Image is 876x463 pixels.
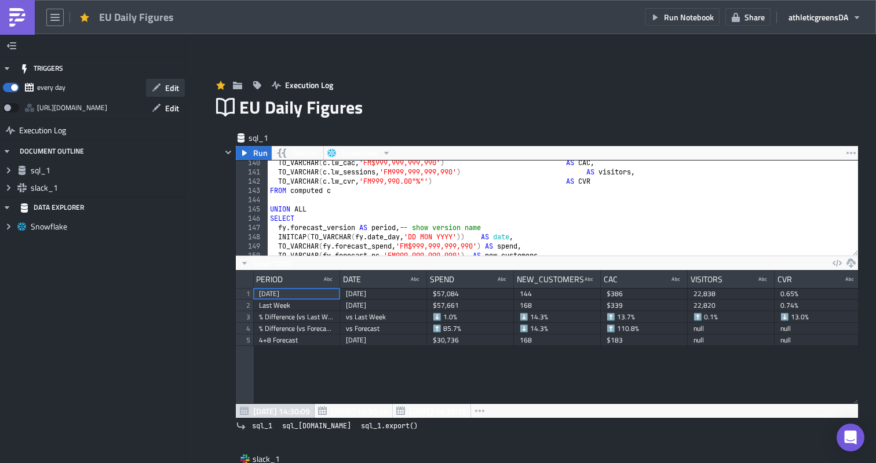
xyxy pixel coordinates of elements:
[789,11,848,23] span: athleticgreens DA
[146,99,185,117] button: Edit
[249,132,295,144] span: sql_1
[783,8,867,26] button: athleticgreensDA
[236,214,268,223] div: 146
[314,404,393,418] button: [DATE] 14:30:10
[20,58,63,79] div: TRIGGERS
[346,334,421,346] div: [DATE]
[694,300,769,311] div: 22,820
[20,197,84,218] div: DATA EXPLORER
[430,271,454,288] div: SPEND
[346,288,421,300] div: [DATE]
[607,323,682,334] div: ⬆️ 110.8%
[361,420,418,432] span: sql_1.export()
[694,323,769,334] div: null
[236,167,268,177] div: 141
[19,120,66,141] span: Execution Log
[249,420,276,432] a: sql_1
[433,323,508,334] div: ⬆️ 85.7%
[236,251,268,260] div: 150
[259,311,334,323] div: % Difference (vs Last Week)
[780,311,856,323] div: ⬇️ 13.0%
[165,102,179,114] span: Edit
[607,288,682,300] div: $386
[604,271,618,288] div: CAC
[256,271,283,288] div: PERIOD
[236,232,268,242] div: 148
[780,300,856,311] div: 0.74%
[607,334,682,346] div: $183
[20,141,84,162] div: DOCUMENT OUTLINE
[239,96,364,118] span: EU Daily Figures
[323,146,395,160] button: Snowflake
[37,99,107,116] div: https://pushmetrics.io/api/v1/report/RelZ7bgoQW/webhook?token=112efbbdf22a4aa7a09f7bed78f551f6
[346,300,421,311] div: [DATE]
[253,405,310,417] span: [DATE] 14:30:09
[146,79,185,97] button: Edit
[520,323,595,334] div: ⬇️ 14.3%
[664,11,714,23] span: Run Notebook
[236,195,268,205] div: 144
[778,271,792,288] div: CVR
[520,300,595,311] div: 168
[744,11,765,23] span: Share
[236,158,268,167] div: 140
[259,323,334,334] div: % Difference (vs Forecast: 4+8 Forecast)
[410,405,466,417] span: [DATE] 14:30:15
[346,311,421,323] div: vs Last Week
[31,165,182,176] span: sql_1
[433,334,508,346] div: $30,736
[271,146,324,160] button: Render
[520,311,595,323] div: ⬇️ 14.3%
[725,8,771,26] button: Share
[236,186,268,195] div: 143
[341,146,378,160] span: Snowflake
[236,205,268,214] div: 145
[279,420,355,432] a: sql_[DOMAIN_NAME]
[780,334,856,346] div: null
[253,146,268,160] span: Run
[266,76,339,94] button: Execution Log
[259,300,334,311] div: Last Week
[694,311,769,323] div: ⬆️ 0.1%
[433,311,508,323] div: ⬇️ 1.0%
[607,300,682,311] div: $339
[691,271,722,288] div: VISITORS
[236,223,268,232] div: 147
[645,8,720,26] button: Run Notebook
[837,424,864,451] div: Open Intercom Messenger
[253,257,291,269] span: Limit 1000
[236,177,268,186] div: 142
[31,183,182,193] span: slack_1
[37,79,65,96] div: every day
[520,288,595,300] div: 144
[8,8,27,27] img: PushMetrics
[252,420,272,432] span: sql_1
[343,271,361,288] div: DATE
[433,300,508,311] div: $57,661
[259,288,334,300] div: [DATE]
[236,404,315,418] button: [DATE] 14:30:09
[293,146,319,160] span: Render
[236,146,272,160] button: Run
[392,404,471,418] button: [DATE] 14:30:15
[165,82,179,94] span: Edit
[780,323,856,334] div: null
[236,242,268,251] div: 149
[802,404,855,418] div: 5 rows in 8.36s
[433,288,508,300] div: $57,084
[607,311,682,323] div: ⬆️ 13.7%
[694,334,769,346] div: null
[236,256,295,270] button: Limit 1000
[331,405,388,417] span: [DATE] 14:30:10
[780,288,856,300] div: 0.65%
[517,271,584,288] div: NEW_CUSTOMERS
[520,334,595,346] div: 168
[31,221,182,232] span: Snowflake
[694,288,769,300] div: 22,838
[346,323,421,334] div: vs Forecast
[357,420,421,432] a: sql_1.export()
[285,79,333,91] span: Execution Log
[221,145,235,159] button: Hide content
[99,10,175,24] span: EU Daily Figures
[282,420,351,432] span: sql_[DOMAIN_NAME]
